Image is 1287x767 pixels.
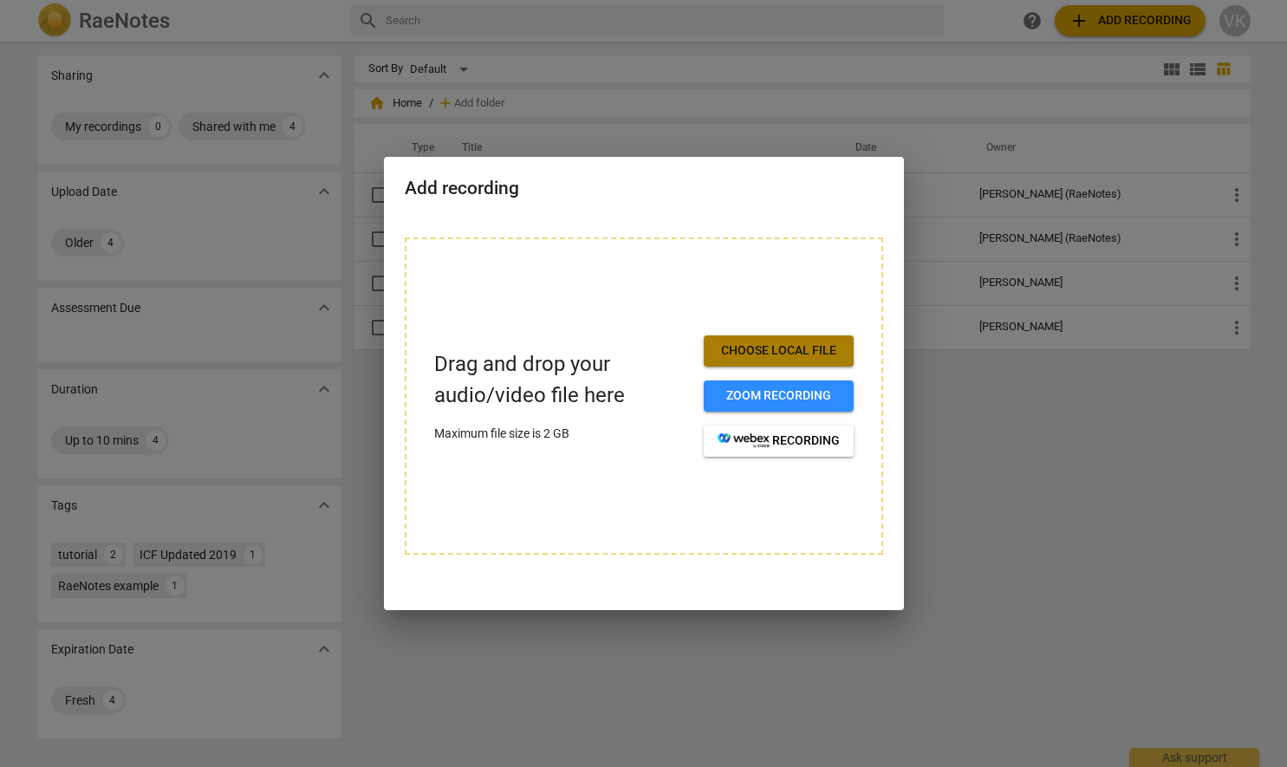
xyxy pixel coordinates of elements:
span: Zoom recording [718,387,840,405]
button: recording [704,426,854,457]
button: Choose local file [704,335,854,367]
button: Zoom recording [704,380,854,412]
span: Choose local file [718,342,840,360]
span: recording [718,432,840,450]
p: Maximum file size is 2 GB [434,425,690,443]
p: Drag and drop your audio/video file here [434,349,690,410]
h2: Add recording [405,178,883,199]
